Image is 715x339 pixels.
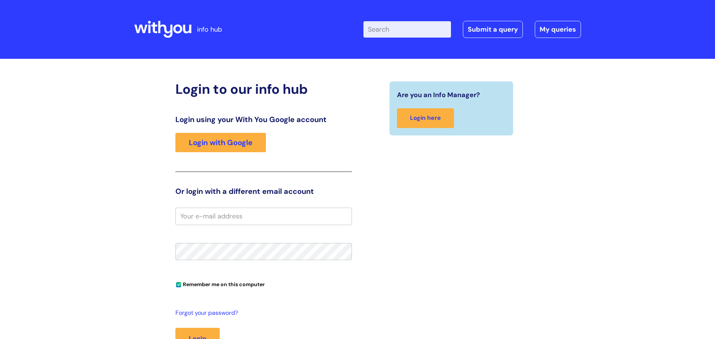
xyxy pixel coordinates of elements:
p: info hub [197,23,222,35]
span: Are you an Info Manager? [397,89,480,101]
input: Your e-mail address [175,208,352,225]
div: You can uncheck this option if you're logging in from a shared device [175,278,352,290]
a: Forgot your password? [175,308,348,319]
h3: Or login with a different email account [175,187,352,196]
h3: Login using your With You Google account [175,115,352,124]
label: Remember me on this computer [175,279,265,288]
a: My queries [535,21,581,38]
a: Login here [397,108,454,128]
h2: Login to our info hub [175,81,352,97]
input: Search [363,21,451,38]
input: Remember me on this computer [176,282,181,287]
a: Login with Google [175,133,266,152]
a: Submit a query [463,21,523,38]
